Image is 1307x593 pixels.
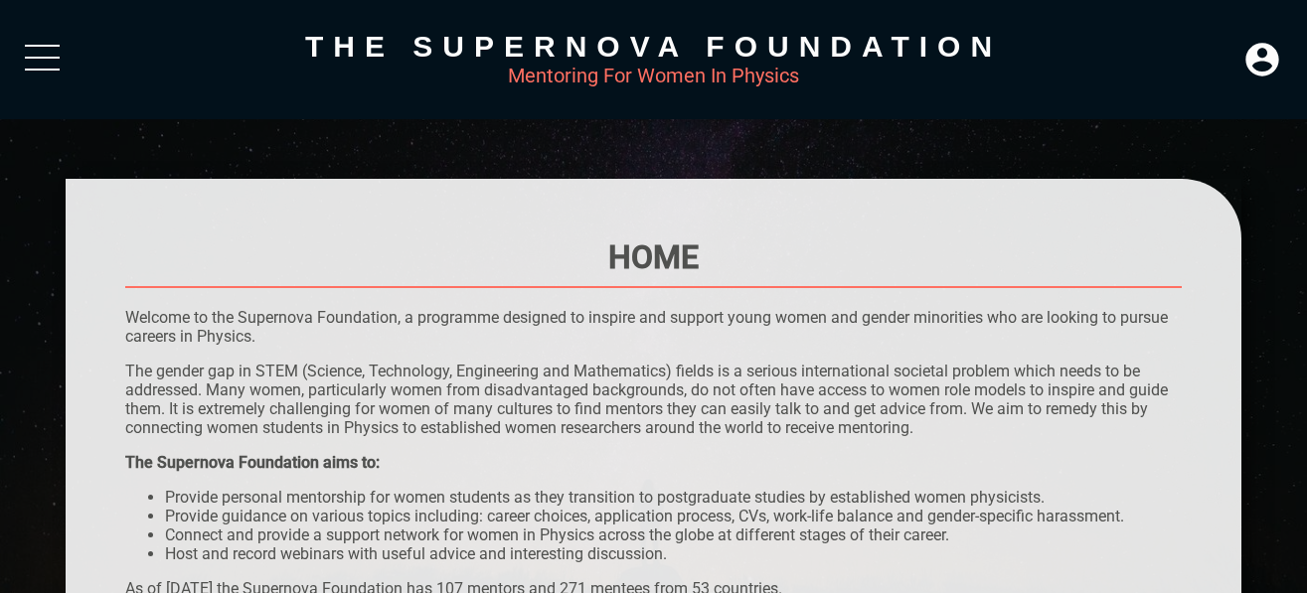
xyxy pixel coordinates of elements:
[125,453,1183,472] div: The Supernova Foundation aims to:
[125,362,1183,437] p: The gender gap in STEM (Science, Technology, Engineering and Mathematics) fields is a serious int...
[125,238,1183,276] h1: Home
[165,544,1183,563] li: Host and record webinars with useful advice and interesting discussion.
[165,488,1183,507] li: Provide personal mentorship for women students as they transition to postgraduate studies by esta...
[125,308,1183,346] p: Welcome to the Supernova Foundation, a programme designed to inspire and support young women and ...
[66,30,1242,64] div: The Supernova Foundation
[66,64,1242,87] div: Mentoring For Women In Physics
[165,525,1183,544] li: Connect and provide a support network for women in Physics across the globe at different stages o...
[165,507,1183,525] li: Provide guidance on various topics including: career choices, application process, CVs, work-life...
